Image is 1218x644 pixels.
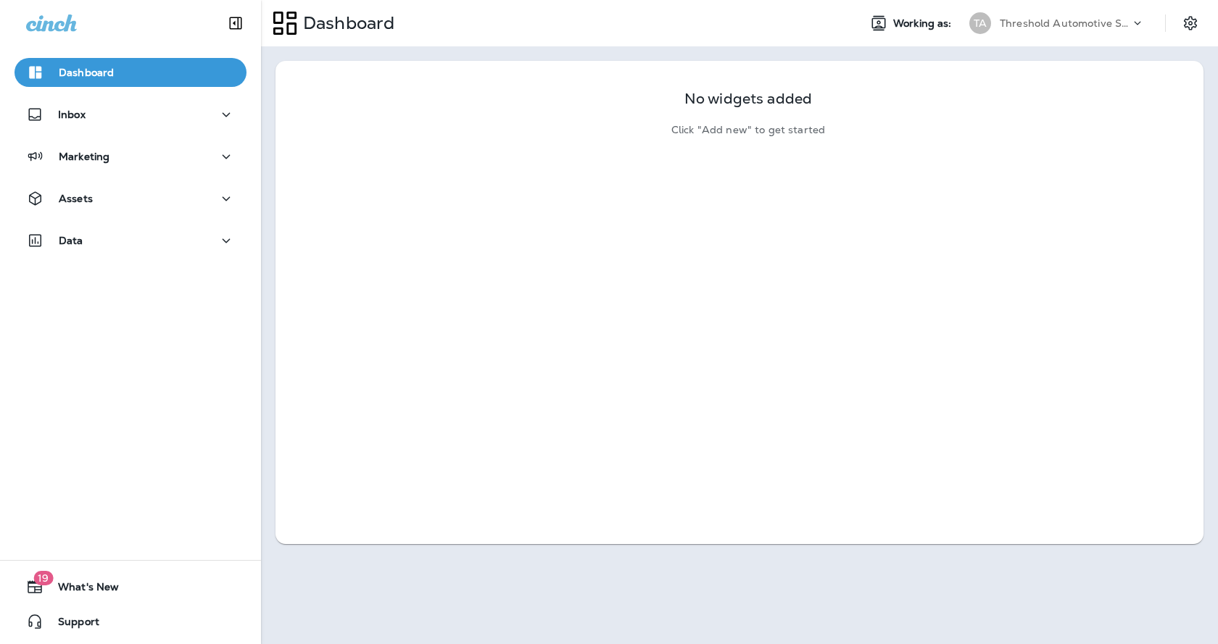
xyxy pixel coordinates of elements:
[14,142,246,171] button: Marketing
[215,9,256,38] button: Collapse Sidebar
[59,235,83,246] p: Data
[14,100,246,129] button: Inbox
[14,226,246,255] button: Data
[59,67,114,78] p: Dashboard
[671,124,825,136] p: Click "Add new" to get started
[297,12,394,34] p: Dashboard
[14,572,246,601] button: 19What's New
[43,616,99,633] span: Support
[684,93,812,105] p: No widgets added
[1000,17,1130,29] p: Threshold Automotive Service dba Grease Monkey
[1177,10,1203,36] button: Settings
[59,193,93,204] p: Assets
[893,17,955,30] span: Working as:
[59,151,109,162] p: Marketing
[58,109,86,120] p: Inbox
[14,58,246,87] button: Dashboard
[33,571,53,585] span: 19
[14,184,246,213] button: Assets
[43,581,119,598] span: What's New
[969,12,991,34] div: TA
[14,607,246,636] button: Support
